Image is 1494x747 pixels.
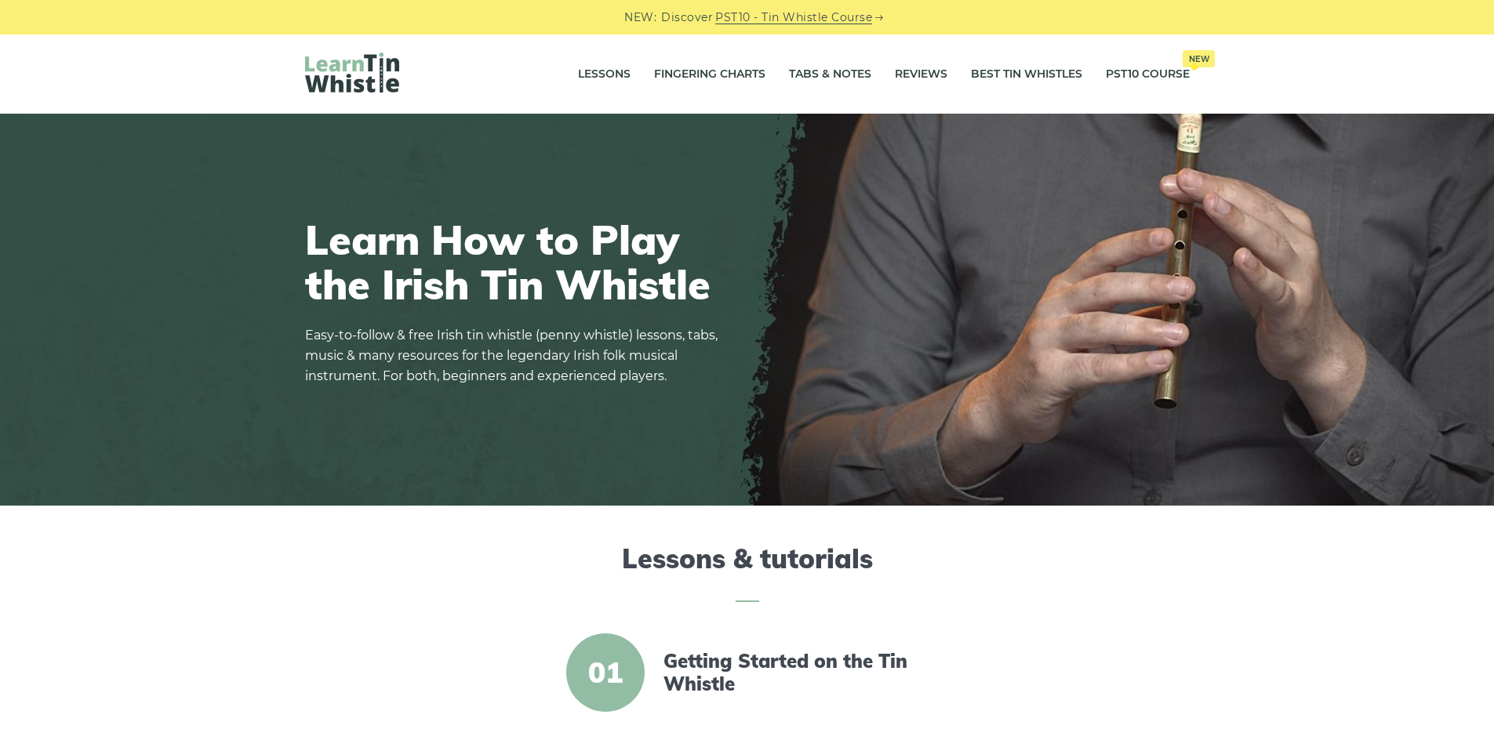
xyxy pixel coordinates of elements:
h1: Learn How to Play the Irish Tin Whistle [305,217,729,306]
span: 01 [566,633,645,712]
a: Lessons [578,55,631,94]
p: Easy-to-follow & free Irish tin whistle (penny whistle) lessons, tabs, music & many resources for... [305,325,729,386]
span: New [1183,50,1215,67]
a: Tabs & Notes [789,55,871,94]
a: Reviews [895,55,947,94]
img: LearnTinWhistle.com [305,53,399,92]
h2: Lessons & tutorials [305,543,1190,602]
a: Getting Started on the Tin Whistle [663,650,933,695]
a: Fingering Charts [654,55,765,94]
a: PST10 CourseNew [1106,55,1190,94]
a: Best Tin Whistles [971,55,1082,94]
